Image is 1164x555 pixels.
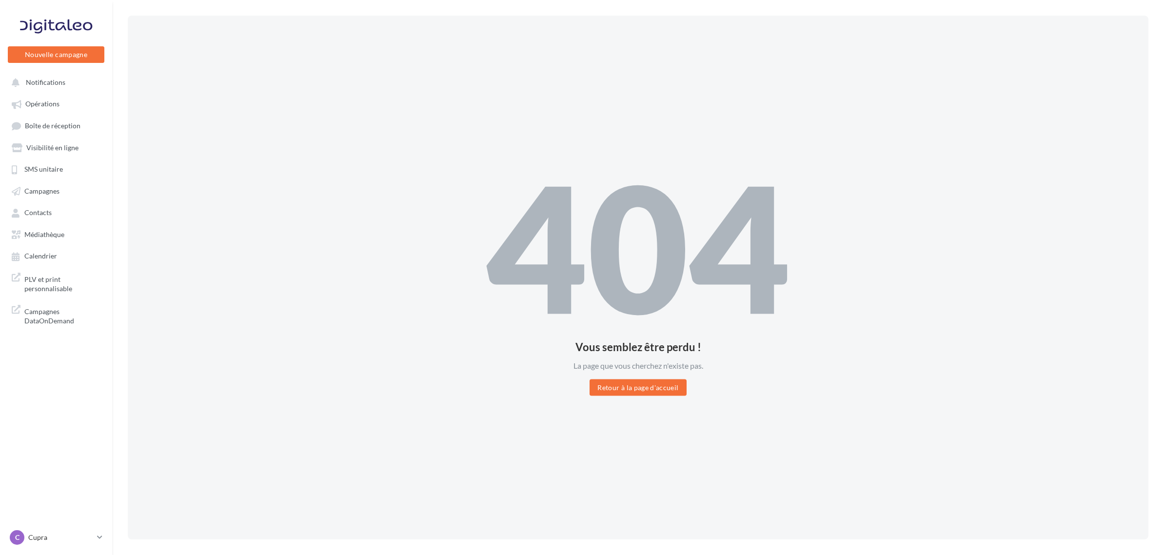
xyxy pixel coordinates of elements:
span: SMS unitaire [24,165,63,174]
a: PLV et print personnalisable [6,269,106,297]
span: Campagnes [24,187,59,195]
a: Campagnes [6,182,106,199]
div: Vous semblez être perdu ! [486,342,790,353]
a: SMS unitaire [6,160,106,178]
span: Notifications [26,78,65,86]
a: C Cupra [8,528,104,547]
div: La page que vous cherchez n'existe pas. [486,360,790,372]
button: Nouvelle campagne [8,46,104,63]
span: Contacts [24,209,52,217]
a: Visibilité en ligne [6,139,106,156]
span: Boîte de réception [25,121,80,130]
span: Campagnes DataOnDemand [24,305,100,326]
span: PLV et print personnalisable [24,273,100,294]
a: Campagnes DataOnDemand [6,301,106,330]
a: Médiathèque [6,225,106,243]
a: Calendrier [6,247,106,264]
span: Médiathèque [24,230,64,238]
span: Calendrier [24,252,57,260]
a: Boîte de réception [6,117,106,135]
a: Opérations [6,95,106,112]
span: Visibilité en ligne [26,143,79,152]
span: C [15,533,20,542]
button: Retour à la page d'accueil [590,379,686,396]
span: Opérations [25,100,59,108]
button: Notifications [6,73,102,91]
a: Contacts [6,203,106,221]
p: Cupra [28,533,93,542]
div: 404 [486,159,790,334]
